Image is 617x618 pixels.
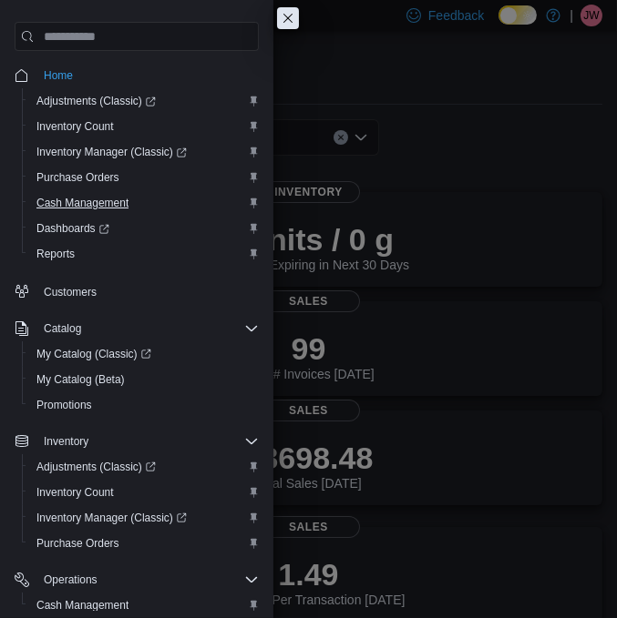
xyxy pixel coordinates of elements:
[29,594,259,616] span: Cash Management
[22,190,266,216] button: Cash Management
[29,90,163,112] a: Adjustments (Classic)
[29,192,136,214] a: Cash Management
[36,247,75,261] span: Reports
[22,392,266,418] button: Promotions
[22,241,266,267] button: Reports
[29,243,82,265] a: Reports
[36,536,119,551] span: Purchase Orders
[29,192,259,214] span: Cash Management
[44,285,97,299] span: Customers
[44,434,88,449] span: Inventory
[29,218,117,239] a: Dashboards
[29,394,99,416] a: Promotions
[22,165,266,190] button: Purchase Orders
[36,318,259,339] span: Catalog
[36,431,96,452] button: Inventory
[22,88,266,114] a: Adjustments (Classic)
[36,196,129,210] span: Cash Management
[29,343,159,365] a: My Catalog (Classic)
[29,243,259,265] span: Reports
[36,511,187,525] span: Inventory Manager (Classic)
[44,321,81,336] span: Catalog
[22,216,266,241] a: Dashboards
[29,369,259,390] span: My Catalog (Beta)
[36,170,119,185] span: Purchase Orders
[36,372,125,387] span: My Catalog (Beta)
[29,116,121,137] a: Inventory Count
[36,431,259,452] span: Inventory
[22,480,266,505] button: Inventory Count
[7,429,266,454] button: Inventory
[22,367,266,392] button: My Catalog (Beta)
[29,481,259,503] span: Inventory Count
[36,64,259,86] span: Home
[22,341,266,367] a: My Catalog (Classic)
[7,316,266,341] button: Catalog
[29,218,259,239] span: Dashboards
[29,167,259,188] span: Purchase Orders
[36,569,105,591] button: Operations
[36,460,156,474] span: Adjustments (Classic)
[22,531,266,556] button: Purchase Orders
[44,68,73,83] span: Home
[7,567,266,593] button: Operations
[29,167,127,188] a: Purchase Orders
[29,394,259,416] span: Promotions
[29,369,132,390] a: My Catalog (Beta)
[29,507,194,529] a: Inventory Manager (Classic)
[36,281,104,303] a: Customers
[29,343,259,365] span: My Catalog (Classic)
[36,318,88,339] button: Catalog
[15,55,259,611] nav: Complex example
[36,598,129,613] span: Cash Management
[36,485,114,500] span: Inventory Count
[36,221,109,236] span: Dashboards
[29,532,259,554] span: Purchase Orders
[36,94,156,108] span: Adjustments (Classic)
[29,456,163,478] a: Adjustments (Classic)
[29,456,259,478] span: Adjustments (Classic)
[29,141,259,163] span: Inventory Manager (Classic)
[22,139,266,165] a: Inventory Manager (Classic)
[7,278,266,304] button: Customers
[22,593,266,618] button: Cash Management
[36,347,151,361] span: My Catalog (Classic)
[36,119,114,134] span: Inventory Count
[29,116,259,137] span: Inventory Count
[22,114,266,139] button: Inventory Count
[36,569,259,591] span: Operations
[29,481,121,503] a: Inventory Count
[22,454,266,480] a: Adjustments (Classic)
[7,62,266,88] button: Home
[36,398,92,412] span: Promotions
[36,279,259,302] span: Customers
[36,145,187,159] span: Inventory Manager (Classic)
[29,532,127,554] a: Purchase Orders
[36,65,80,86] a: Home
[29,507,259,529] span: Inventory Manager (Classic)
[22,505,266,531] a: Inventory Manager (Classic)
[277,7,299,29] button: Close this dialog
[29,141,194,163] a: Inventory Manager (Classic)
[29,90,259,112] span: Adjustments (Classic)
[44,572,98,587] span: Operations
[29,594,136,616] a: Cash Management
